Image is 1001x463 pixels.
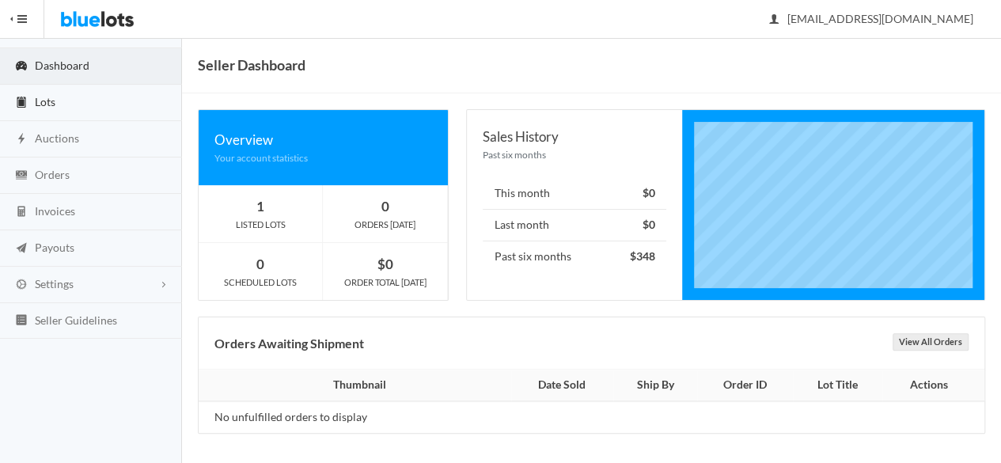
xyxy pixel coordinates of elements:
[199,218,322,232] div: LISTED LOTS
[35,313,117,327] span: Seller Guidelines
[199,275,322,290] div: SCHEDULED LOTS
[214,336,364,351] b: Orders Awaiting Shipment
[214,150,432,165] div: Your account statistics
[377,256,393,272] strong: $0
[323,218,447,232] div: ORDERS [DATE]
[882,370,984,401] th: Actions
[199,370,511,401] th: Thumbnail
[323,275,447,290] div: ORDER TOTAL [DATE]
[483,241,667,272] li: Past six months
[35,59,89,72] span: Dashboard
[13,205,29,220] ion-icon: calculator
[613,370,698,401] th: Ship By
[13,132,29,147] ion-icon: flash
[35,204,75,218] span: Invoices
[766,13,782,28] ion-icon: person
[893,333,969,351] a: View All Orders
[381,198,389,214] strong: 0
[642,186,654,199] strong: $0
[697,370,792,401] th: Order ID
[13,169,29,184] ion-icon: cash
[35,241,74,254] span: Payouts
[642,218,654,231] strong: $0
[483,178,667,210] li: This month
[35,168,70,181] span: Orders
[35,131,79,145] span: Auctions
[483,209,667,241] li: Last month
[199,401,511,433] td: No unfulfilled orders to display
[13,96,29,111] ion-icon: clipboard
[256,256,264,272] strong: 0
[793,370,883,401] th: Lot Title
[13,241,29,256] ion-icon: paper plane
[13,278,29,293] ion-icon: cog
[770,12,973,25] span: [EMAIL_ADDRESS][DOMAIN_NAME]
[629,249,654,263] strong: $348
[35,95,55,108] span: Lots
[35,277,74,290] span: Settings
[198,53,305,77] h1: Seller Dashboard
[13,59,29,74] ion-icon: speedometer
[214,129,432,150] div: Overview
[483,147,667,162] div: Past six months
[256,198,264,214] strong: 1
[511,370,613,401] th: Date Sold
[13,313,29,328] ion-icon: list box
[483,126,667,147] div: Sales History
